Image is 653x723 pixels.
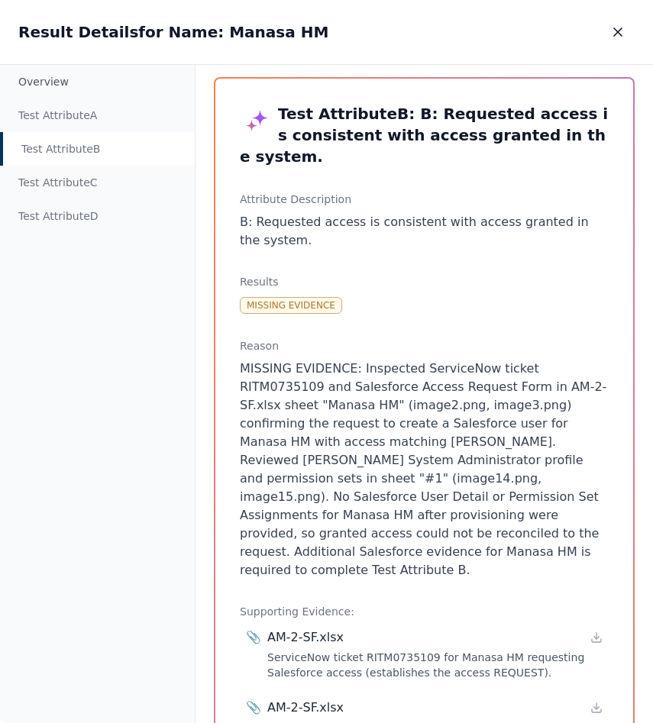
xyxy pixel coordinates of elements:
h3: Attribute Description [240,192,609,207]
h3: Reason [240,338,609,353]
h3: Test Attribute B : B: Requested access is consistent with access granted in the system. [240,103,609,167]
h3: Results [240,274,609,289]
div: Missing Evidence [240,297,342,314]
h3: Supporting Evidence: [240,604,609,619]
a: Download file [590,631,603,644]
div: AM-2-SF.xlsx [267,628,344,647]
a: Download file [590,702,603,714]
span: 📎 [246,628,261,647]
span: 📎 [246,699,261,717]
div: ServiceNow ticket RITM0735109 for Manasa HM requesting Salesforce access (establishes the access ... [267,650,603,680]
h2: Result Details for Name: Manasa HM [18,21,328,43]
div: AM-2-SF.xlsx [267,699,344,717]
p: B: Requested access is consistent with access granted in the system. [240,213,609,250]
p: MISSING EVIDENCE: Inspected ServiceNow ticket RITM0735109 and Salesforce Access Request Form in A... [240,360,609,579]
